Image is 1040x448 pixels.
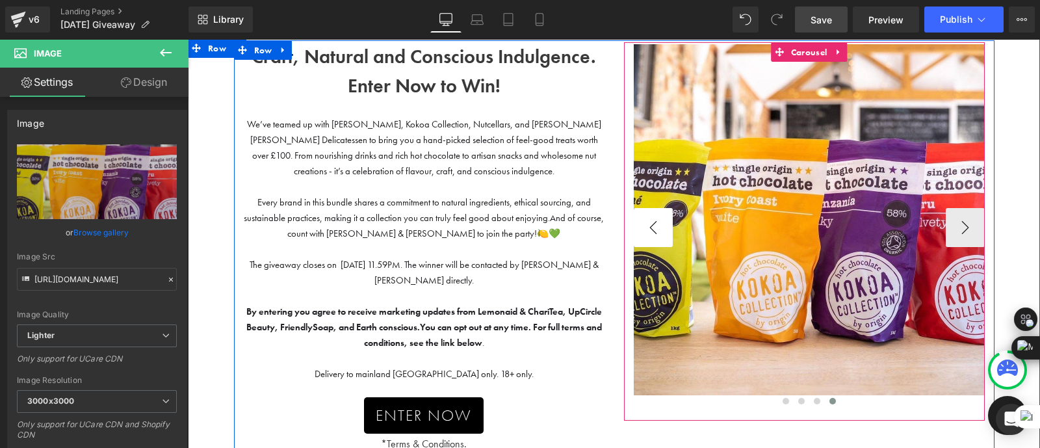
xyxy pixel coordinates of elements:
a: Preview [853,7,919,33]
a: Tablet [493,7,524,33]
a: Laptop [461,7,493,33]
a: Expand / Collapse [87,1,104,21]
b: Craft, Natural and Conscious Indulgence. [64,5,408,30]
div: v6 [26,11,42,28]
span: Carousel [600,3,642,23]
span: Publish [940,14,972,25]
span: The giveaway closes on [DATE] 11.59PM. The winner will be contacted by [PERSON_NAME] & [PERSON_NA... [62,220,411,247]
span: Library [213,14,244,25]
strong: By entering you agree to receive marketing updates from Lemonaid & ChariTea, UpCircle Beauty, Fri... [58,267,414,294]
button: Undo [733,7,759,33]
a: Landing Pages [60,7,188,17]
span: ENTER NOW [188,365,283,388]
button: Redo [764,7,790,33]
span: Every brand in this bundle shares a commitment to natural ingredients, ethical sourcing, and sust... [56,157,403,185]
a: Design [97,68,191,97]
span: We’ve teamed up with [PERSON_NAME], Kokoa Collection, Nutcellars, and [PERSON_NAME] [PERSON_NAME]... [59,79,413,138]
button: More [1009,7,1035,33]
span: . [58,267,414,310]
a: Desktop [430,7,461,33]
span: Preview [868,13,903,27]
div: or [17,226,177,239]
a: Mobile [524,7,555,33]
div: Image [17,111,44,129]
a: Expand / Collapse [642,3,659,23]
span: Delivery to mainland [GEOGRAPHIC_DATA] only. 18+ only. [127,329,346,341]
input: Link [17,268,177,291]
div: Open Intercom Messenger [996,404,1027,435]
a: v6 [5,7,50,33]
a: ENTER NOW [176,358,295,395]
div: Image Resolution [17,376,177,385]
span: Save [811,13,832,27]
strong: You can opt out at any time. For full terms and conditions, see the link below [176,282,414,310]
div: Only support for UCare CDN [17,354,177,373]
a: New Library [188,7,253,33]
span: [DATE] Giveaway [60,20,135,30]
b: Enter Now to Win! [160,34,313,59]
button: Publish [924,7,1004,33]
b: Lighter [27,330,55,340]
div: Image Quality [17,310,177,319]
div: Image Src [17,252,177,261]
b: 3000x3000 [27,396,74,406]
span: Image [34,48,62,59]
a: *Terms & Conditions. [193,398,279,412]
span: Row [63,1,88,21]
a: Browse gallery [73,221,129,244]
